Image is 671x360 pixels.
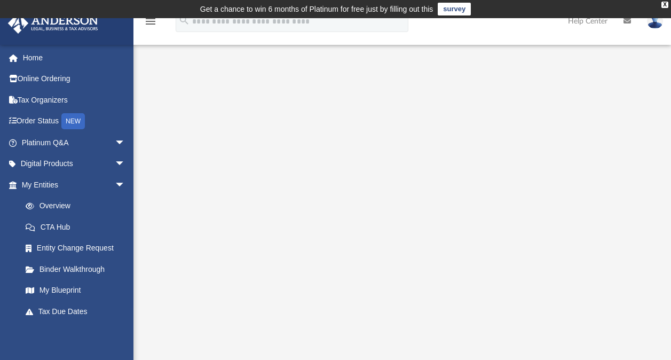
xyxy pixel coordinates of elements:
a: menu [144,20,157,28]
a: My Entitiesarrow_drop_down [7,174,141,195]
span: arrow_drop_down [115,322,136,344]
a: Home [7,47,141,68]
i: menu [144,15,157,28]
a: Online Ordering [7,68,141,90]
a: Digital Productsarrow_drop_down [7,153,141,175]
img: Anderson Advisors Platinum Portal [5,13,101,34]
a: Entity Change Request [15,238,141,259]
a: Tax Due Dates [15,301,141,322]
a: Tax Organizers [7,89,141,111]
a: CTA Hub [15,216,141,238]
div: NEW [61,113,85,129]
span: arrow_drop_down [115,174,136,196]
div: close [661,2,668,8]
a: Overview [15,195,141,217]
a: Order StatusNEW [7,111,141,132]
span: arrow_drop_down [115,132,136,154]
a: My Blueprint [15,280,136,301]
div: Get a chance to win 6 months of Platinum for free just by filling out this [200,3,433,15]
a: My Anderson Teamarrow_drop_down [7,322,136,343]
a: Binder Walkthrough [15,259,141,280]
img: User Pic [647,13,663,29]
a: Platinum Q&Aarrow_drop_down [7,132,141,153]
a: survey [438,3,471,15]
i: search [178,14,190,26]
span: arrow_drop_down [115,153,136,175]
